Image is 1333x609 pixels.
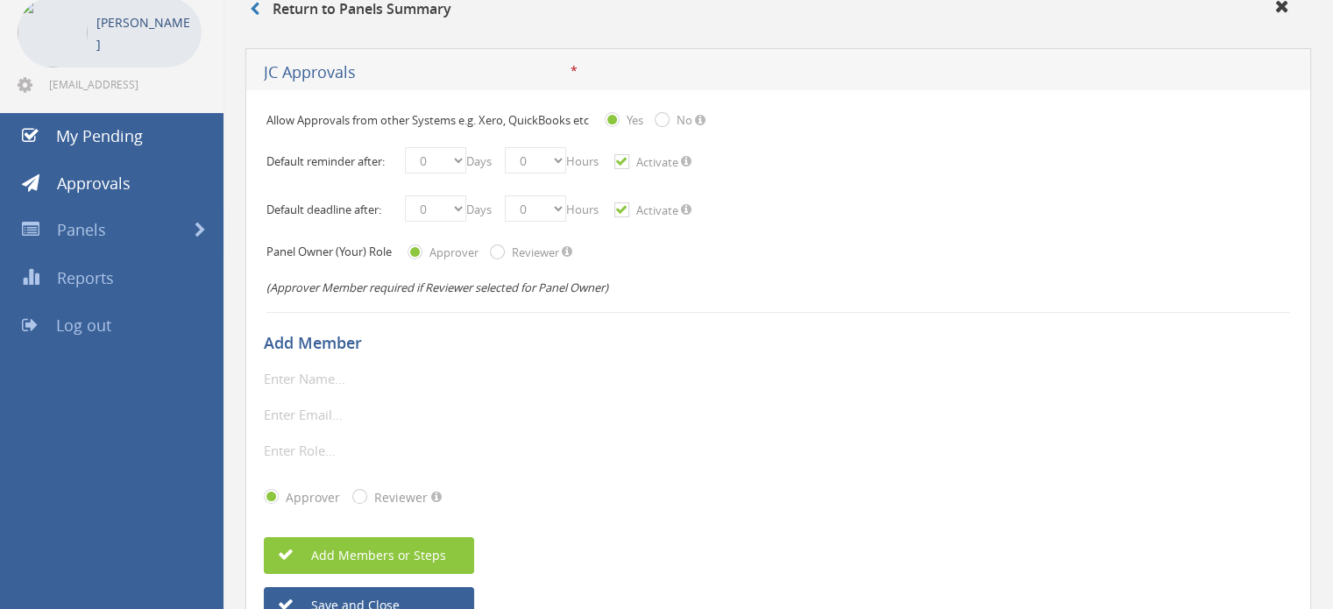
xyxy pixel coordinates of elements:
[273,547,446,563] span: Add Members or Steps
[266,153,389,170] p: Default reminder after:
[57,173,131,194] span: Approvals
[266,280,608,295] span: (Approver Member required if Reviewer selected for Panel Owner)
[672,112,692,130] label: No
[622,112,643,130] label: Yes
[264,403,465,426] input: Enter Email...
[507,244,559,262] label: Reviewer
[57,267,114,288] span: Reports
[49,77,198,91] span: [EMAIL_ADDRESS][DOMAIN_NAME]
[405,153,599,169] span: Days Hours
[264,537,474,574] button: Add Members or Steps
[266,202,389,218] p: Default deadline after:
[96,11,193,55] p: [PERSON_NAME]
[405,202,599,217] span: Days Hours
[250,2,451,18] h3: Return to Panels Summary
[266,112,589,128] span: Allow Approvals from other Systems e.g. Xero, QuickBooks etc
[264,335,1280,352] h5: Add Member
[264,62,571,84] input: Add Panel Name...
[264,367,465,390] input: Enter Name...
[632,154,678,172] label: Activate
[57,219,106,240] span: Panels
[266,244,392,259] span: Panel Owner (Your) Role
[370,489,428,506] label: Reviewer
[425,244,479,262] label: Approver
[632,202,678,220] label: Activate
[264,439,465,462] input: Enter Role...
[56,315,111,336] span: Log out
[281,489,340,506] label: Approver
[56,125,143,146] span: My Pending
